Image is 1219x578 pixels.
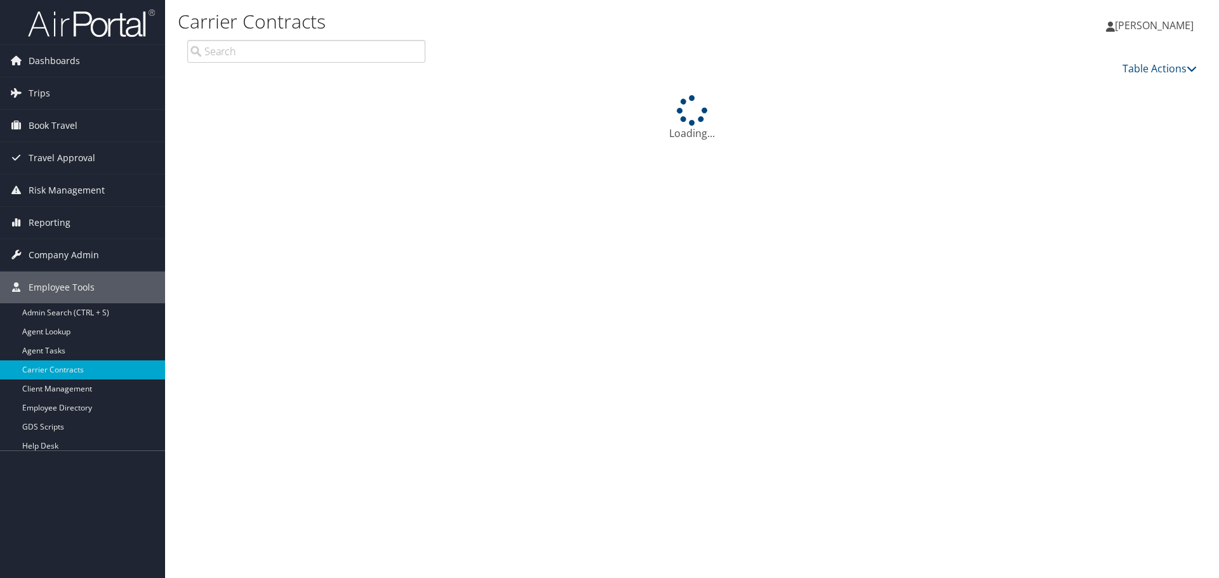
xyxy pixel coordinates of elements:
span: Employee Tools [29,272,95,303]
h1: Carrier Contracts [178,8,863,35]
div: Loading... [178,95,1206,141]
span: Reporting [29,207,70,239]
input: Search [187,40,425,63]
span: Book Travel [29,110,77,141]
span: Risk Management [29,174,105,206]
a: Table Actions [1122,62,1197,76]
span: [PERSON_NAME] [1115,18,1194,32]
span: Dashboards [29,45,80,77]
span: Trips [29,77,50,109]
span: Travel Approval [29,142,95,174]
img: airportal-logo.png [28,8,155,38]
a: [PERSON_NAME] [1106,6,1206,44]
span: Company Admin [29,239,99,271]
